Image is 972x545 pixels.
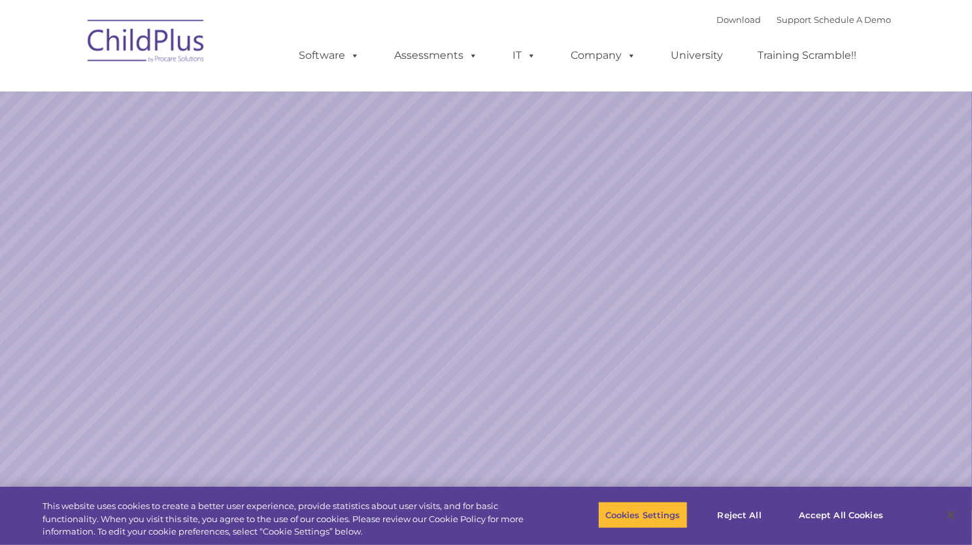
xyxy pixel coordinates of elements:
[382,42,492,69] a: Assessments
[745,42,870,69] a: Training Scramble!!
[42,500,535,538] div: This website uses cookies to create a better user experience, provide statistics about user visit...
[598,501,688,529] button: Cookies Settings
[699,501,780,529] button: Reject All
[658,42,737,69] a: University
[558,42,650,69] a: Company
[81,10,212,76] img: ChildPlus by Procare Solutions
[937,501,965,529] button: Close
[286,42,373,69] a: Software
[717,14,892,25] font: |
[814,14,892,25] a: Schedule A Demo
[500,42,550,69] a: IT
[777,14,812,25] a: Support
[792,501,890,529] button: Accept All Cookies
[717,14,762,25] a: Download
